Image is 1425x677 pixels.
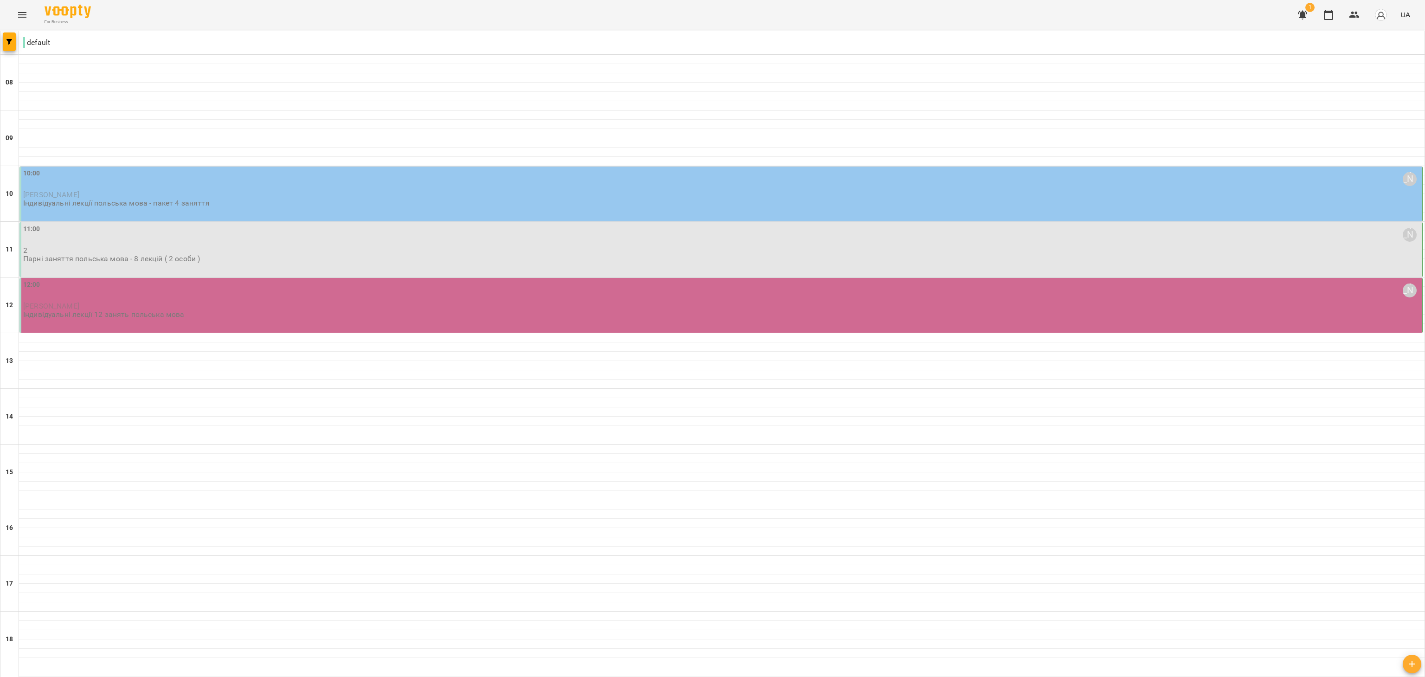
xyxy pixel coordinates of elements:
[23,255,200,263] p: Парні заняття польська мова - 8 лекцій ( 2 особи )
[23,246,1420,254] p: 2
[1400,10,1410,19] span: UA
[6,523,13,533] h6: 16
[23,224,40,234] label: 11:00
[23,37,50,48] p: default
[6,467,13,477] h6: 15
[1403,228,1417,242] div: Valentyna Krytskaliuk
[23,302,79,310] span: [PERSON_NAME]
[11,4,33,26] button: Menu
[1305,3,1315,12] span: 1
[1403,655,1421,673] button: Створити урок
[23,168,40,179] label: 10:00
[6,245,13,255] h6: 11
[6,634,13,645] h6: 18
[6,412,13,422] h6: 14
[45,19,91,25] span: For Business
[6,579,13,589] h6: 17
[6,189,13,199] h6: 10
[6,77,13,88] h6: 08
[23,310,185,318] p: Індивідуальні лекції 12 занять польська мова
[45,5,91,18] img: Voopty Logo
[23,190,79,199] span: [PERSON_NAME]
[1403,284,1417,297] div: Valentyna Krytskaliuk
[6,356,13,366] h6: 13
[6,133,13,143] h6: 09
[1403,172,1417,186] div: Valentyna Krytskaliuk
[1374,8,1387,21] img: avatar_s.png
[6,300,13,310] h6: 12
[23,199,210,207] p: Індивідуальні лекції польська мова - пакет 4 заняття
[1397,6,1414,23] button: UA
[23,280,40,290] label: 12:00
